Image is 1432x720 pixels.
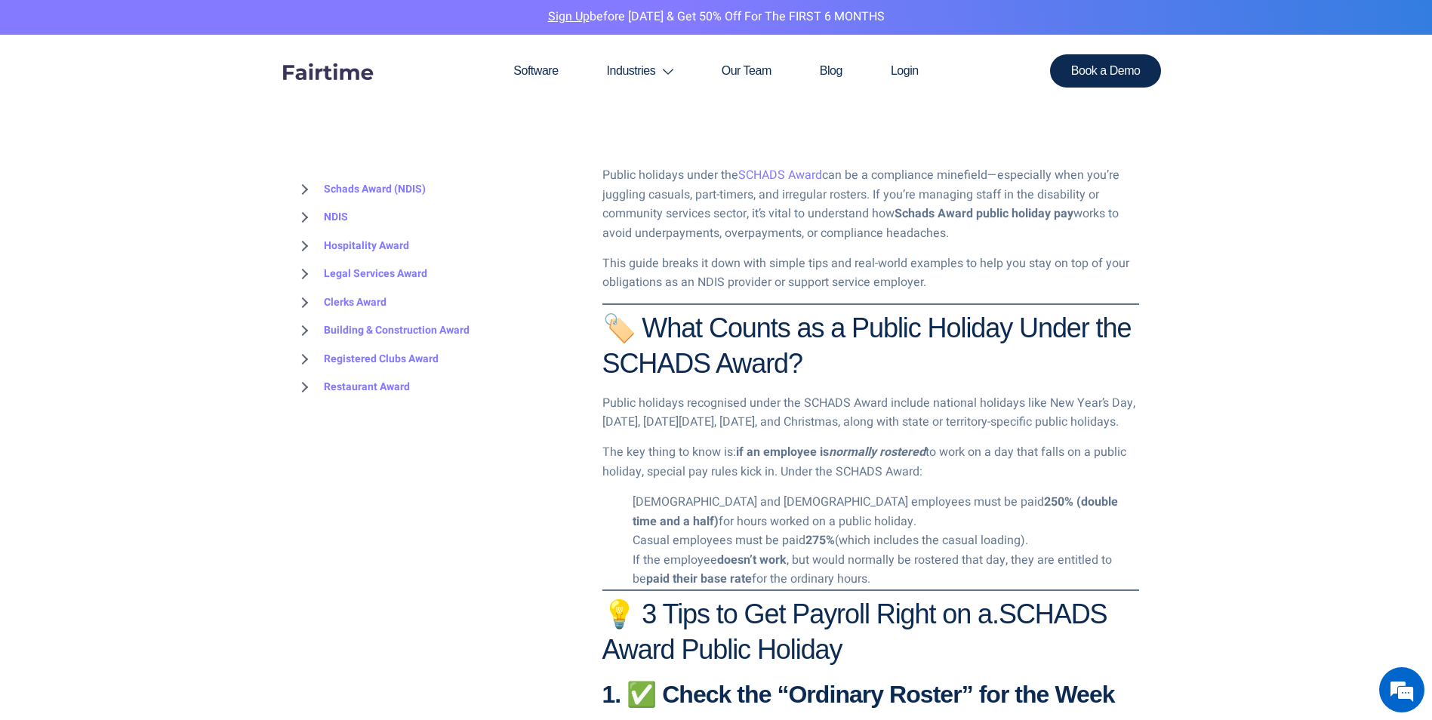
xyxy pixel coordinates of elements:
[805,531,835,549] strong: 275%
[602,312,1132,379] strong: 🏷️ What Counts as a Public Holiday Under the SCHADS Award?
[796,35,867,107] a: Blog
[602,598,1107,665] strong: 💡 3 Tips to Get Payroll Right on a.
[736,443,829,461] strong: if an employee is
[8,412,288,465] textarea: Type your message and hit 'Enter'
[11,8,1421,27] p: before [DATE] & Get 50% Off for the FIRST 6 MONTHS
[294,288,386,317] a: Clerks Award
[1071,65,1141,77] span: Book a Demo
[867,35,943,107] a: Login
[681,634,842,665] strong: Public Holiday
[294,317,470,346] a: Building & Construction Award
[248,8,284,44] div: Minimize live chat window
[294,175,426,204] a: Schads Award (NDIS)
[717,551,787,569] strong: doesn’t work
[88,190,208,343] span: We're online!
[602,166,1139,243] p: Public holidays under the can be a compliance minefield—especially when you’re juggling casuals, ...
[602,394,1139,432] p: Public holidays recognised under the SCHADS Award include national holidays like New Year’s Day, ...
[633,551,1139,589] li: If the employee , but would normally be rostered that day, they are entitled to be for the ordina...
[738,166,822,184] a: SCHADS Award
[79,85,254,104] div: Chat with us now
[583,35,698,107] a: Industries
[548,8,590,26] a: Sign Up
[294,260,427,289] a: Legal Services Award
[294,345,439,374] a: Registered Clubs Award
[633,493,1118,531] strong: 250% (double time and a half)
[602,254,1139,293] p: This guide breaks it down with simple tips and real-world examples to help you stay on top of you...
[1050,54,1162,88] a: Book a Demo
[294,204,348,232] a: NDIS
[895,205,1073,223] strong: Schads Award public holiday pay
[633,531,1139,551] li: Casual employees must be paid (which includes the casual loading).
[294,232,409,260] a: Hospitality Award
[294,143,580,402] div: BROWSE TOPICS
[602,598,1107,665] strong: SCHADS Award
[633,493,1139,531] li: [DEMOGRAPHIC_DATA] and [DEMOGRAPHIC_DATA] employees must be paid for hours worked on a public hol...
[294,374,410,402] a: Restaurant Award
[294,175,580,402] nav: BROWSE TOPICS
[602,443,1139,482] p: The key thing to know is: to work on a day that falls on a public holiday, special pay rules kick...
[646,570,752,588] strong: paid their base rate
[489,35,582,107] a: Software
[698,35,796,107] a: Our Team
[602,681,1115,708] strong: 1. ✅ Check the “Ordinary Roster” for the Week
[829,443,925,461] em: normally rostered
